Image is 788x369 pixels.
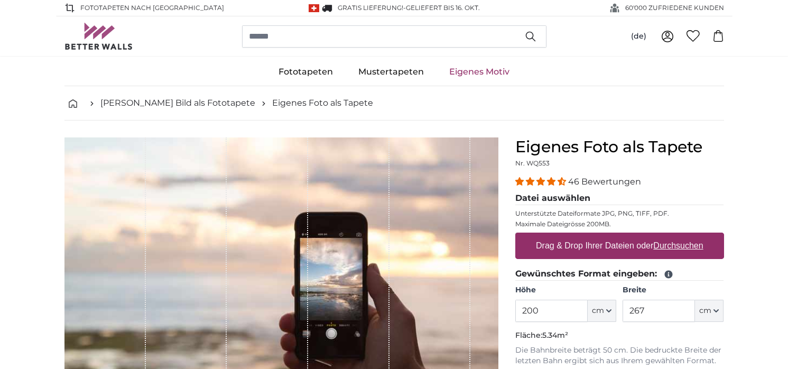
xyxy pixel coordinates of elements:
span: cm [699,306,711,316]
img: Schweiz [309,4,319,12]
span: Nr. WQ553 [515,159,550,167]
p: Maximale Dateigrösse 200MB. [515,220,724,228]
legend: Datei auswählen [515,192,724,205]
nav: breadcrumbs [64,86,724,121]
a: Eigenes Foto als Tapete [272,97,373,109]
span: 5.34m² [542,330,568,340]
a: Mustertapeten [346,58,437,86]
a: [PERSON_NAME] Bild als Fototapete [100,97,255,109]
label: Höhe [515,285,616,296]
p: Die Bahnbreite beträgt 50 cm. Die bedruckte Breite der letzten Bahn ergibt sich aus Ihrem gewählt... [515,345,724,366]
p: Fläche: [515,330,724,341]
img: Betterwalls [64,23,133,50]
a: Fototapeten [266,58,346,86]
a: Eigenes Motiv [437,58,522,86]
span: 4.37 stars [515,177,568,187]
legend: Gewünschtes Format eingeben: [515,267,724,281]
p: Unterstützte Dateiformate JPG, PNG, TIFF, PDF. [515,209,724,218]
span: cm [592,306,604,316]
span: 46 Bewertungen [568,177,641,187]
button: cm [588,300,616,322]
span: Fototapeten nach [GEOGRAPHIC_DATA] [80,3,224,13]
span: - [403,4,480,12]
label: Breite [623,285,724,296]
button: (de) [623,27,655,46]
span: GRATIS Lieferung! [338,4,403,12]
span: Geliefert bis 16. Okt. [406,4,480,12]
span: 60'000 ZUFRIEDENE KUNDEN [625,3,724,13]
h1: Eigenes Foto als Tapete [515,137,724,156]
button: cm [695,300,724,322]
